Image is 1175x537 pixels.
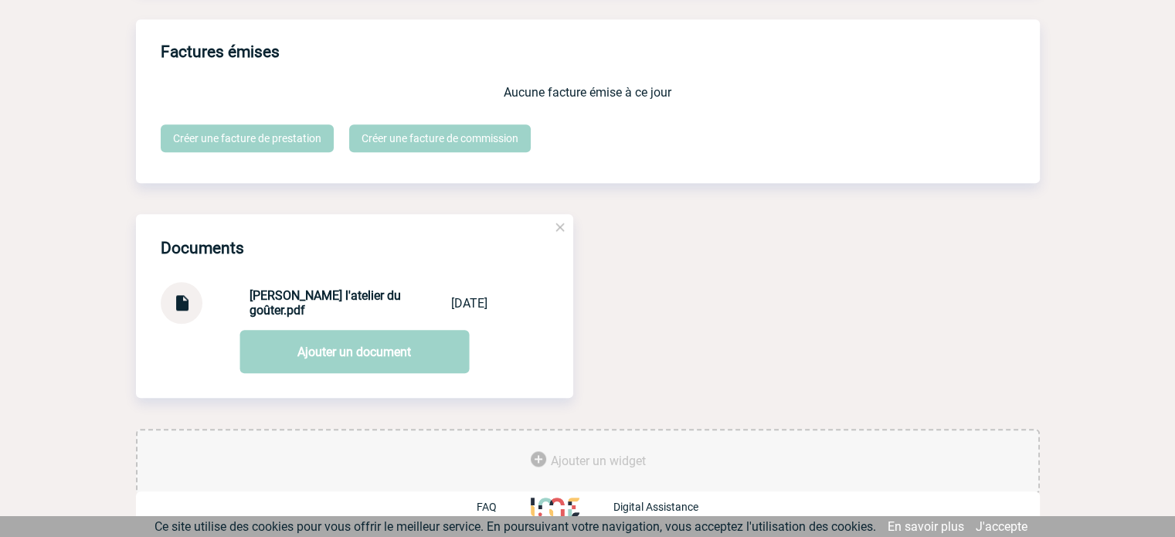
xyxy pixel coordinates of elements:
a: Créer une facture de prestation [161,124,334,152]
img: close.png [553,220,567,234]
div: [DATE] [451,296,487,311]
p: FAQ [477,501,497,513]
span: Ajouter un widget [551,454,646,468]
a: Ajouter un document [239,330,469,373]
span: Ce site utilise des cookies pour vous offrir le meilleur service. En poursuivant votre navigation... [155,519,876,534]
div: Ajouter des outils d'aide à la gestion de votre événement [136,429,1040,494]
img: http://www.idealmeetingsevents.fr/ [531,498,579,516]
a: J'accepte [976,519,1027,534]
a: En savoir plus [888,519,964,534]
a: Créer une facture de commission [349,124,531,152]
strong: [PERSON_NAME] l'atelier du goûter.pdf [250,288,401,318]
h4: Documents [161,239,244,257]
h3: Factures émises [161,32,1040,73]
p: Digital Assistance [613,501,698,513]
p: Aucune facture émise à ce jour [161,85,1015,100]
a: FAQ [477,499,531,514]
